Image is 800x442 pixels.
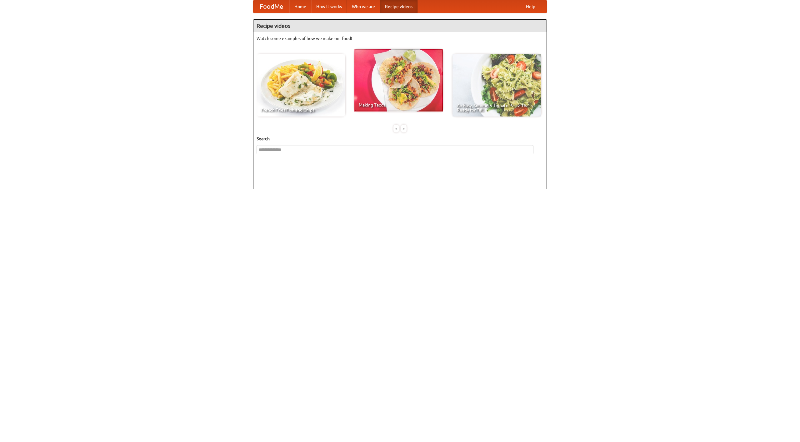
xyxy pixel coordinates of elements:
[347,0,380,13] a: Who we are
[401,125,407,132] div: »
[261,108,341,112] span: French Fries Fish and Chips
[253,0,289,13] a: FoodMe
[380,0,417,13] a: Recipe videos
[359,103,439,107] span: Making Tacos
[289,0,311,13] a: Home
[311,0,347,13] a: How it works
[521,0,540,13] a: Help
[393,125,399,132] div: «
[257,136,543,142] h5: Search
[257,35,543,42] p: Watch some examples of how we make our food!
[452,54,541,117] a: An Easy, Summery Tomato Pasta That's Ready for Fall
[257,54,345,117] a: French Fries Fish and Chips
[457,103,537,112] span: An Easy, Summery Tomato Pasta That's Ready for Fall
[354,49,443,112] a: Making Tacos
[253,20,547,32] h4: Recipe videos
